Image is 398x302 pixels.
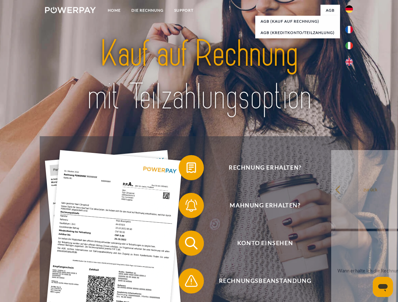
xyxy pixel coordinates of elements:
a: SUPPORT [169,5,199,16]
img: qb_bell.svg [183,198,199,213]
a: agb [320,5,340,16]
span: Rechnungsbeanstandung [188,268,342,294]
img: fr [345,26,353,33]
img: it [345,42,353,49]
button: Rechnung erhalten? [179,155,343,180]
img: qb_search.svg [183,235,199,251]
img: de [345,5,353,13]
img: en [345,58,353,66]
a: AGB (Kreditkonto/Teilzahlung) [255,27,340,38]
a: Home [102,5,126,16]
span: Konto einsehen [188,231,342,256]
img: qb_warning.svg [183,273,199,289]
button: Konto einsehen [179,231,343,256]
img: logo-powerpay-white.svg [45,7,96,13]
img: qb_bill.svg [183,160,199,176]
button: Rechnungsbeanstandung [179,268,343,294]
img: title-powerpay_de.svg [60,30,338,120]
button: Mahnung erhalten? [179,193,343,218]
span: Rechnung erhalten? [188,155,342,180]
iframe: Schaltfläche zum Öffnen des Messaging-Fensters [373,277,393,297]
span: Mahnung erhalten? [188,193,342,218]
a: DIE RECHNUNG [126,5,169,16]
a: AGB (Kauf auf Rechnung) [255,16,340,27]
